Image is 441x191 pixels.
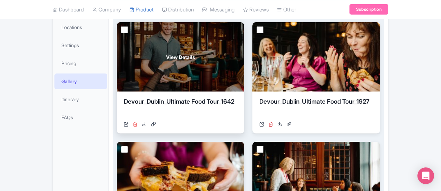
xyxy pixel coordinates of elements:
[54,37,107,53] a: Settings
[54,19,107,35] a: Locations
[54,110,107,125] a: FAQs
[54,55,107,71] a: Pricing
[259,97,373,118] div: Devour_Dublin_Ultimate Food Tour_1927
[417,167,434,184] div: Open Intercom Messenger
[117,22,244,92] a: View Details
[54,92,107,107] a: Itinerary
[124,97,237,118] div: Devour_Dublin_Ultimate Food Tour_1642
[54,73,107,89] a: Gallery
[166,53,195,61] span: View Details
[349,4,388,15] a: Subscription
